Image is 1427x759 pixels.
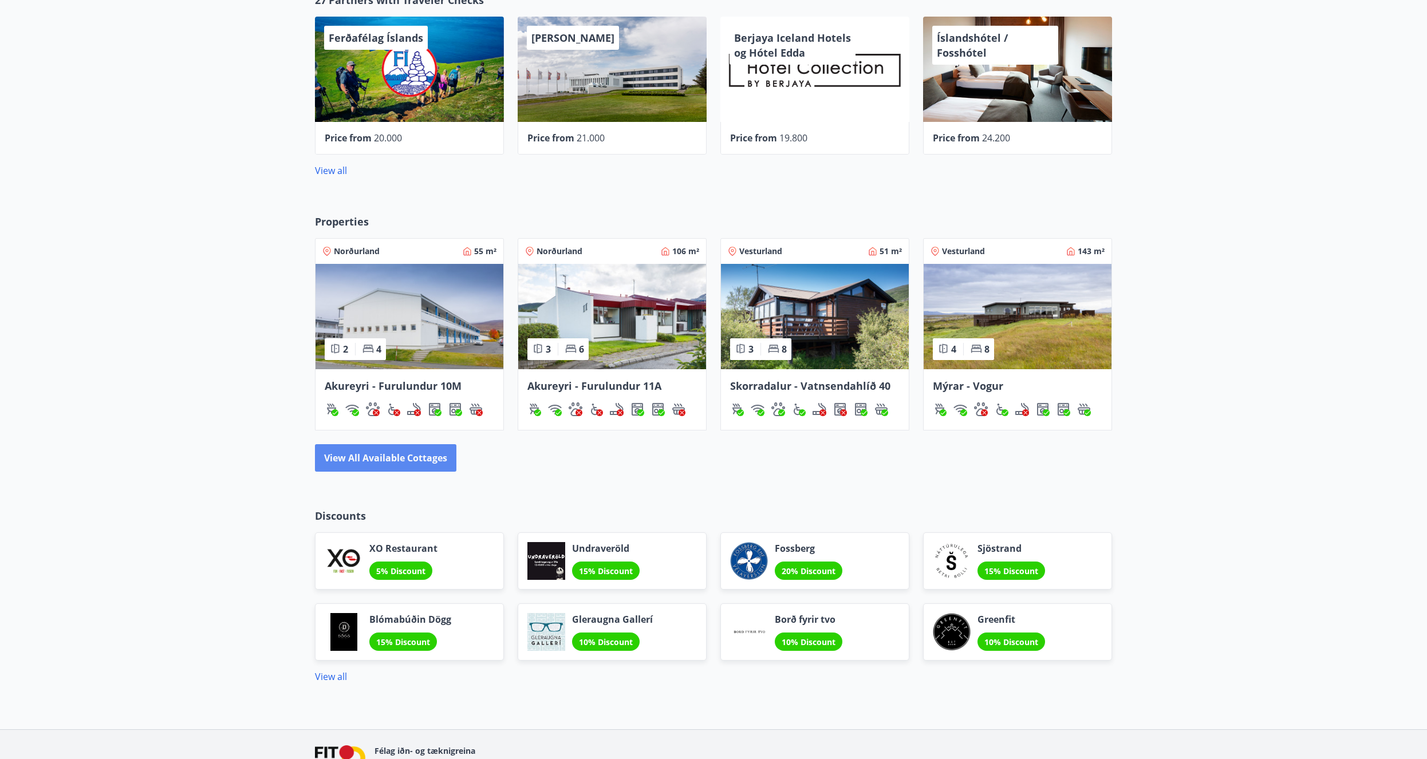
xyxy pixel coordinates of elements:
[775,542,842,555] span: Fossberg
[813,402,826,416] img: QNIUl6Cv9L9rHgMXwuzGLuiJOj7RKqxk9mBFPqjq.svg
[546,343,551,355] span: 3
[369,613,451,626] span: Blómabúðin Dögg
[953,402,967,416] div: Wi-Fi
[315,444,456,472] button: View all available cottages
[1077,402,1091,416] div: Jacuzzi
[630,402,644,416] div: Washing Machine
[933,379,1003,393] span: Mýrar - Vogur
[577,132,605,144] span: 21.000
[874,402,888,416] div: Jacuzzi
[982,132,1010,144] span: 24.200
[376,566,425,576] span: 5% Discount
[933,132,980,144] span: Price from
[325,402,338,416] div: Gasgrill
[366,402,380,416] img: pxcaIm5dSOV3FS4whs1soiYWTwFQvksT25a9J10C.svg
[854,402,868,416] div: Dishwasher
[942,246,985,257] span: Vesturland
[751,402,764,416] img: HJRyFFsYp6qjeUYhR4dAD8CaCEsnIFYZ05miwXoh.svg
[527,402,541,416] img: ZXjrS3QKesehq6nQAPjaRuRTI364z8ohTALB4wBr.svg
[779,132,807,144] span: 19.800
[315,670,347,683] a: View all
[1036,402,1050,416] div: Washing Machine
[739,246,782,257] span: Vesturland
[721,264,909,369] img: Paella dish
[771,402,785,416] img: pxcaIm5dSOV3FS4whs1soiYWTwFQvksT25a9J10C.svg
[672,402,685,416] div: Jacuzzi
[734,31,851,60] span: Berjaya Iceland Hotels og Hótel Edda
[924,264,1111,369] img: Paella dish
[315,508,1112,523] p: Discounts
[730,402,744,416] div: Gasgrill
[366,402,380,416] div: Pets
[1057,402,1070,416] div: Dishwasher
[792,402,806,416] div: Wheelchair
[610,402,624,416] div: Smoking / Vape
[407,402,421,416] div: Smoking / Vape
[548,402,562,416] img: HJRyFFsYp6qjeUYhR4dAD8CaCEsnIFYZ05miwXoh.svg
[792,402,806,416] img: 8IYIKVZQyRlUC6HQIIUSdjpPGRncJsz2RzLgWvp4.svg
[833,402,847,416] img: Dl16BY4EX9PAW649lg1C3oBuIaAsR6QVDQBO2cTm.svg
[1036,402,1050,416] img: Dl16BY4EX9PAW649lg1C3oBuIaAsR6QVDQBO2cTm.svg
[672,246,699,257] span: 106 m²
[748,343,754,355] span: 3
[651,402,665,416] img: 7hj2GulIrg6h11dFIpsIzg8Ak2vZaScVwTihwv8g.svg
[953,402,967,416] img: HJRyFFsYp6qjeUYhR4dAD8CaCEsnIFYZ05miwXoh.svg
[376,343,381,355] span: 4
[345,402,359,416] img: HJRyFFsYp6qjeUYhR4dAD8CaCEsnIFYZ05miwXoh.svg
[407,402,421,416] img: QNIUl6Cv9L9rHgMXwuzGLuiJOj7RKqxk9mBFPqjq.svg
[315,164,347,177] a: View all
[375,745,475,756] span: Félag iðn- og tæknigreina
[369,542,437,555] span: XO Restaurant
[977,542,1045,555] span: Sjöstrand
[329,31,423,45] span: Ferðafélag Íslands
[1057,402,1070,416] img: 7hj2GulIrg6h11dFIpsIzg8Ak2vZaScVwTihwv8g.svg
[974,402,988,416] img: pxcaIm5dSOV3FS4whs1soiYWTwFQvksT25a9J10C.svg
[469,402,483,416] img: h89QDIuHlAdpqTriuIvuEWkTH976fOgBEOOeu1mi.svg
[782,637,835,647] span: 10% Discount
[771,402,785,416] div: Pets
[334,246,380,257] span: Norðurland
[569,402,582,416] div: Pets
[527,402,541,416] div: Gasgrill
[1015,402,1029,416] div: Smoking / Vape
[537,246,582,257] span: Norðurland
[775,613,842,626] span: Borð fyrir tvo
[527,379,661,393] span: Akureyri - Furulundur 11A
[325,402,338,416] img: ZXjrS3QKesehq6nQAPjaRuRTI364z8ohTALB4wBr.svg
[374,132,402,144] span: 20.000
[730,379,890,393] span: Skorradalur - Vatnsendahlíð 40
[527,132,574,144] span: Price from
[995,402,1008,416] img: 8IYIKVZQyRlUC6HQIIUSdjpPGRncJsz2RzLgWvp4.svg
[579,637,633,647] span: 10% Discount
[572,542,640,555] span: Undraveröld
[325,379,462,393] span: Akureyri - Furulundur 10M
[376,637,430,647] span: 15% Discount
[572,613,653,626] span: Gleraugna Gallerí
[428,402,441,416] img: Dl16BY4EX9PAW649lg1C3oBuIaAsR6QVDQBO2cTm.svg
[315,214,369,229] span: Properties
[469,402,483,416] div: Jacuzzi
[448,402,462,416] img: 7hj2GulIrg6h11dFIpsIzg8Ak2vZaScVwTihwv8g.svg
[630,402,644,416] img: Dl16BY4EX9PAW649lg1C3oBuIaAsR6QVDQBO2cTm.svg
[933,402,947,416] img: ZXjrS3QKesehq6nQAPjaRuRTI364z8ohTALB4wBr.svg
[782,343,787,355] span: 8
[589,402,603,416] div: Wheelchair
[579,343,584,355] span: 6
[548,402,562,416] div: Wi-Fi
[984,566,1038,576] span: 15% Discount
[428,402,441,416] div: Washing Machine
[569,402,582,416] img: pxcaIm5dSOV3FS4whs1soiYWTwFQvksT25a9J10C.svg
[672,402,685,416] img: h89QDIuHlAdpqTriuIvuEWkTH976fOgBEOOeu1mi.svg
[730,402,744,416] img: ZXjrS3QKesehq6nQAPjaRuRTI364z8ohTALB4wBr.svg
[854,402,868,416] img: 7hj2GulIrg6h11dFIpsIzg8Ak2vZaScVwTihwv8g.svg
[937,31,1008,60] span: Íslandshótel / Fosshótel
[984,343,990,355] span: 8
[933,402,947,416] div: Gasgrill
[1078,246,1105,257] span: 143 m²
[387,402,400,416] img: 8IYIKVZQyRlUC6HQIIUSdjpPGRncJsz2RzLgWvp4.svg
[977,613,1045,626] span: Greenfit
[984,637,1038,647] span: 10% Discount
[387,402,400,416] div: Wheelchair
[880,246,902,257] span: 51 m²
[813,402,826,416] div: Smoking / Vape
